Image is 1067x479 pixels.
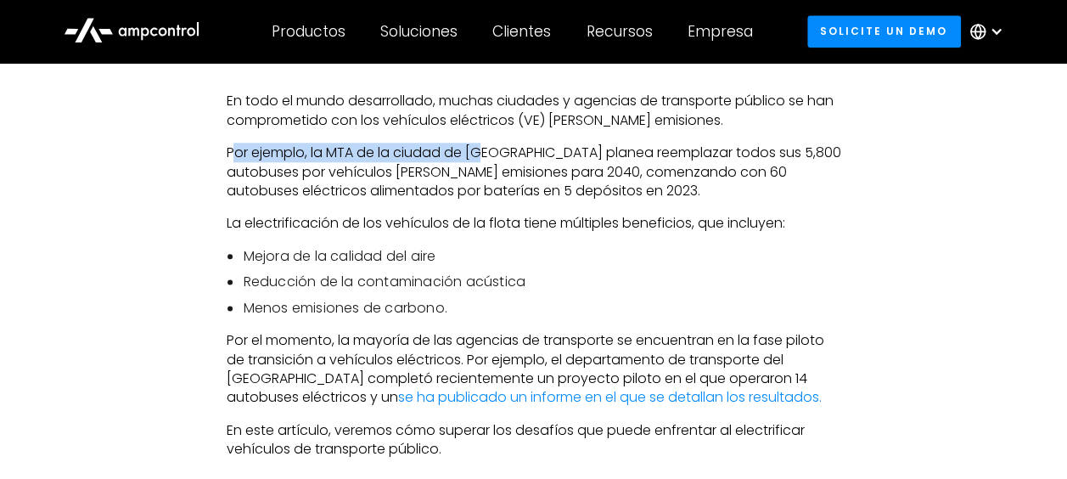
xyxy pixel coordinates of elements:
[226,144,840,200] p: Por ejemplo, la MTA de la ciudad de [GEOGRAPHIC_DATA] planea reemplazar todos sus 5,800 autobuses...
[380,22,458,41] div: Soluciones
[226,92,840,130] p: En todo el mundo desarrollado, muchas ciudades y agencias de transporte público se han comprometi...
[272,22,345,41] div: Productos
[807,15,961,47] a: Solicite un demo
[492,22,551,41] div: Clientes
[688,22,753,41] div: Empresa
[243,247,840,266] li: Mejora de la calidad del aire
[243,299,840,318] li: Menos emisiones de carbono.
[397,387,821,407] a: se ha publicado un informe en el que se detallan los resultados.
[586,22,652,41] div: Recursos
[226,214,840,233] p: La electrificación de los vehículos de la flota tiene múltiples beneficios, que incluyen:
[226,331,840,408] p: Por el momento, la mayoría de las agencias de transporte se encuentran en la fase piloto de trans...
[243,273,840,291] li: Reducción de la contaminación acústica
